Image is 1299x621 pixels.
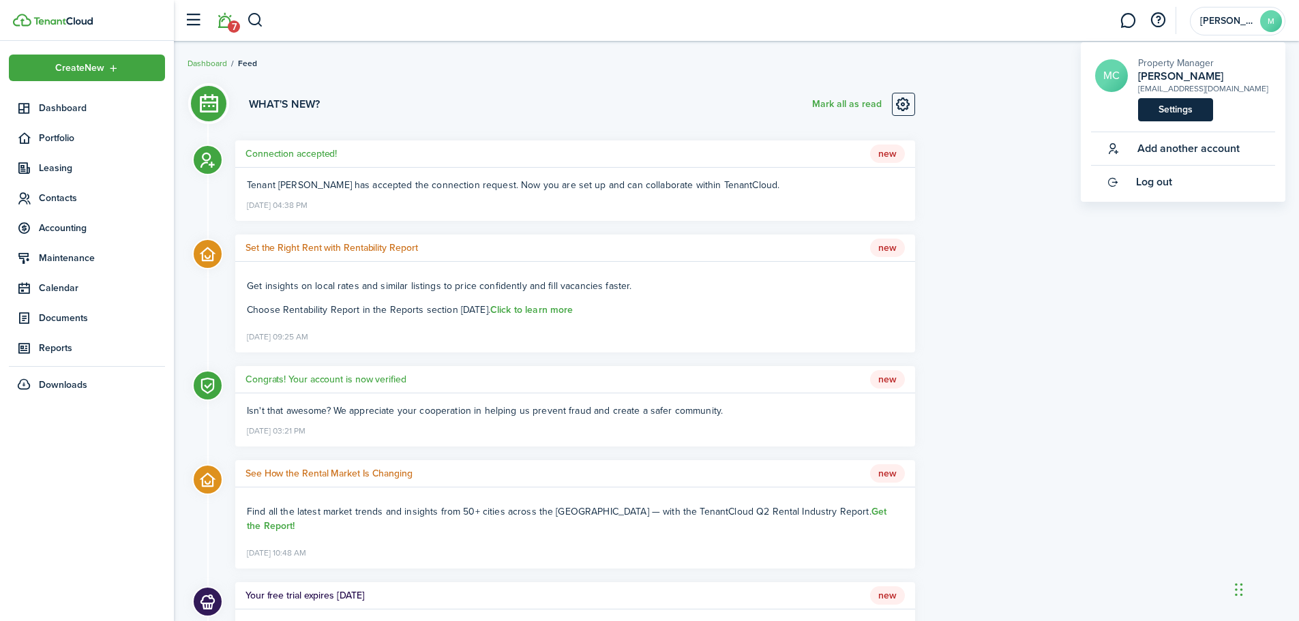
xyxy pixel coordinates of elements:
[247,504,886,533] a: Get the Report!
[238,57,257,70] span: Feed
[39,251,165,265] span: Maintenance
[39,161,165,175] span: Leasing
[9,95,165,121] a: Dashboard
[1146,9,1169,32] button: Open resource center
[1137,142,1240,155] span: Add another account
[188,57,227,70] a: Dashboard
[245,147,337,161] h5: Connection accepted!
[1136,176,1172,188] span: Log out
[39,311,165,325] span: Documents
[870,145,905,164] span: New
[870,464,905,483] span: New
[245,372,406,387] h5: Congrats! Your account is now verified
[180,7,206,33] button: Open sidebar
[870,370,905,389] span: New
[9,55,165,81] button: Open menu
[249,96,320,112] h3: What's new?
[1260,10,1282,32] avatar-text: M
[245,466,413,481] h5: See How the Rental Market Is Changing
[247,178,779,192] span: Tenant [PERSON_NAME] has accepted the connection request. Now you are set up and can collaborate ...
[1231,556,1299,621] iframe: Chat Widget
[1235,569,1243,610] div: Drag
[1091,166,1275,198] a: Log out
[1115,3,1141,38] a: Messaging
[39,341,165,355] span: Reports
[1138,82,1268,95] div: [EMAIL_ADDRESS][DOMAIN_NAME]
[812,93,882,116] button: Mark all as read
[1091,132,1240,165] button: Add another account
[870,586,905,605] span: New
[39,131,165,145] span: Portfolio
[247,195,308,213] time: [DATE] 04:38 PM
[39,281,165,295] span: Calendar
[39,191,165,205] span: Contacts
[247,421,305,438] time: [DATE] 03:21 PM
[245,588,364,603] h5: Your free trial expires [DATE]
[9,335,165,361] a: Reports
[1138,70,1268,82] h2: Miriam Cala-Morrissette
[247,9,264,32] button: Search
[1138,98,1213,121] a: Settings
[33,17,93,25] img: TenantCloud
[245,241,417,255] h5: Set the Right Rent with Rentability Report
[247,279,904,293] p: Get insights on local rates and similar listings to price confidently and fill vacancies faster.
[870,239,905,258] span: New
[247,327,308,344] time: [DATE] 09:25 AM
[247,303,904,317] p: Choose Rentability Report in the Reports section [DATE].
[39,378,87,392] span: Downloads
[39,221,165,235] span: Accounting
[247,543,306,560] time: [DATE] 10:48 AM
[13,14,31,27] img: TenantCloud
[247,404,723,418] span: Isn't that awesome? We appreciate your cooperation in helping us prevent fraud and create a safer...
[55,63,104,73] span: Create New
[39,101,165,115] span: Dashboard
[490,303,573,317] a: Click to learn more
[1138,56,1214,70] span: Property Manager
[247,504,871,519] span: Find all the latest market trends and insights from 50+ cities across the [GEOGRAPHIC_DATA] — wit...
[1095,59,1128,92] a: MC
[1200,16,1255,26] span: Miriam
[1138,70,1268,82] a: [PERSON_NAME]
